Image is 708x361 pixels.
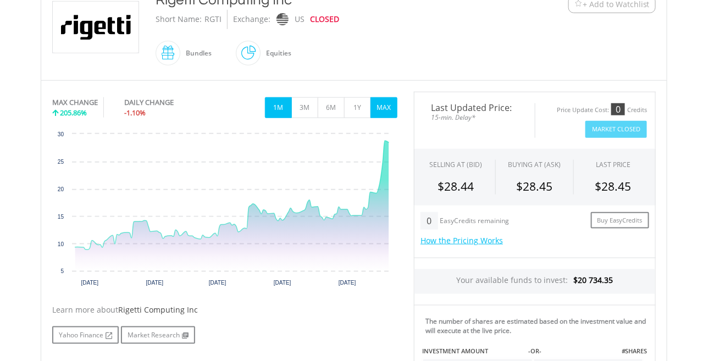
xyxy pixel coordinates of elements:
div: Your available funds to invest: [414,269,655,294]
div: Short Name: [156,10,202,29]
span: 15-min. Delay* [423,112,527,123]
text: [DATE] [209,280,226,286]
span: Rigetti Computing Inc [118,304,198,315]
button: 6M [318,97,345,118]
div: LAST PRICE [596,160,630,169]
span: $28.45 [595,179,632,194]
div: US [295,10,305,29]
img: nasdaq.png [276,13,289,26]
span: $20 734.35 [574,275,613,285]
div: Chart. Highcharts interactive chart. [52,129,397,293]
div: DAILY CHANGE [124,97,211,108]
div: Bundles [180,40,212,66]
div: 0 [421,212,438,230]
text: 25 [58,159,64,165]
svg: Interactive chart [52,129,397,293]
text: 10 [58,241,64,247]
text: [DATE] [146,280,164,286]
text: 5 [60,268,64,274]
text: [DATE] [339,280,356,286]
a: Buy EasyCredits [591,212,649,229]
div: SELLING AT (BID) [430,160,483,169]
span: Last Updated Price: [423,103,527,112]
div: Learn more about [52,304,397,315]
div: The number of shares are estimated based on the investment value and will execute at the live price. [425,316,651,335]
a: Yahoo Finance [52,326,119,344]
button: 3M [291,97,318,118]
span: -1.10% [124,108,146,118]
div: Exchange: [233,10,270,29]
a: How the Pricing Works [421,235,503,246]
img: EQU.US.RGTI.png [54,2,137,53]
div: EasyCredits remaining [440,217,510,226]
span: $28.45 [516,179,552,194]
span: 205.86% [60,108,87,118]
div: CLOSED [310,10,339,29]
label: INVESTMENT AMOUNT [422,347,488,356]
text: 30 [58,131,64,137]
div: 0 [611,103,625,115]
button: 1Y [344,97,371,118]
text: [DATE] [81,280,99,286]
div: Price Update Cost: [557,106,609,114]
label: #SHARES [622,347,648,356]
label: -OR- [528,347,541,356]
text: 15 [58,214,64,220]
button: 1M [265,97,292,118]
div: MAX CHANGE [52,97,98,108]
text: [DATE] [274,280,291,286]
button: Market Closed [585,121,647,138]
div: RGTI [204,10,222,29]
div: Equities [261,40,291,66]
div: Credits [627,106,647,114]
span: BUYING AT (ASK) [508,160,561,169]
button: MAX [370,97,397,118]
a: Market Research [121,326,195,344]
text: 20 [58,186,64,192]
span: $28.44 [438,179,474,194]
